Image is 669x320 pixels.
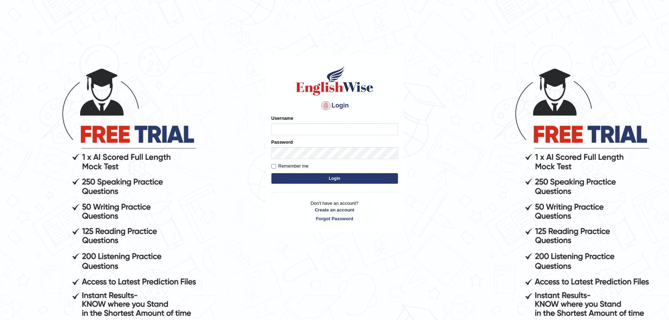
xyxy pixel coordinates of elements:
label: Remember me [271,163,309,170]
h4: Login [271,100,398,111]
input: Remember me [271,164,276,169]
a: Create an account [271,207,398,213]
button: Login [271,173,398,184]
img: Logo of English Wise sign in for intelligent practice with AI [295,65,375,97]
label: Password [271,139,293,145]
label: Username [271,115,294,122]
a: Forgot Password [271,215,398,222]
p: Don't have an account? [271,200,398,222]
